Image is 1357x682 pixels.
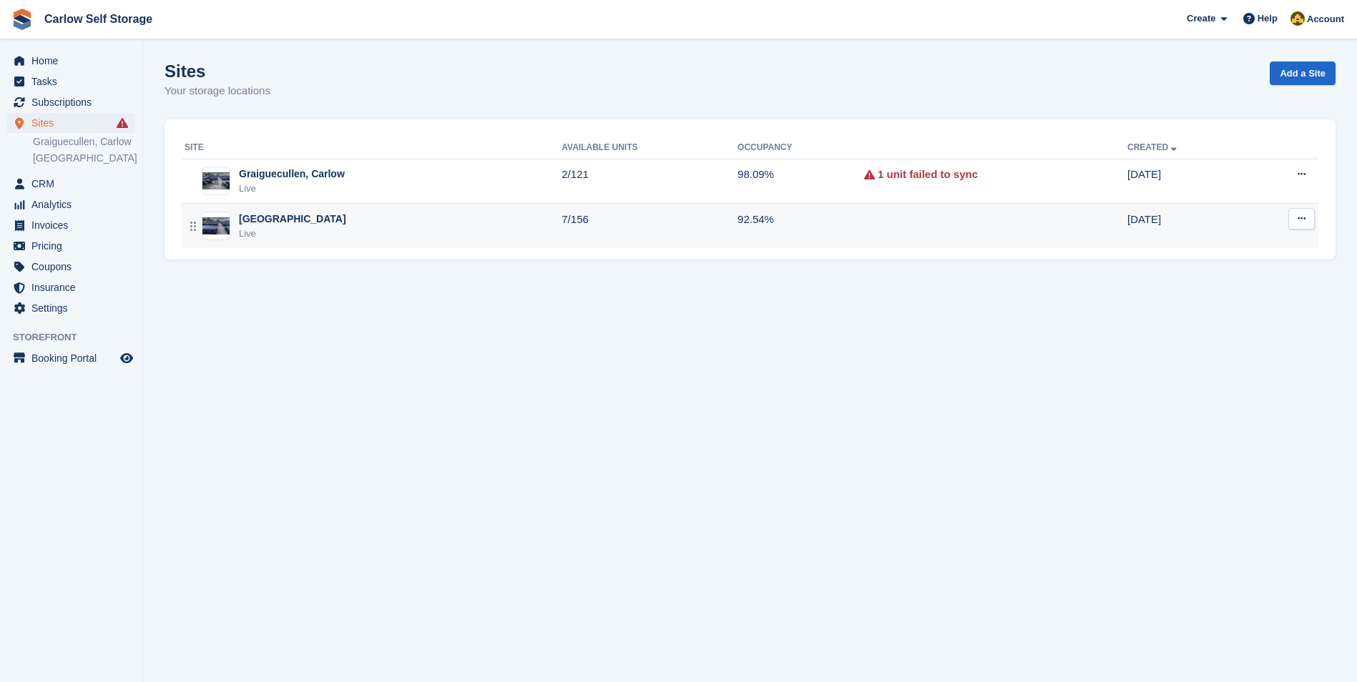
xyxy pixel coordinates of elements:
div: [GEOGRAPHIC_DATA] [239,212,346,227]
span: Help [1258,11,1278,26]
th: Available Units [562,137,738,159]
a: Carlow Self Storage [39,7,158,31]
img: Image of Graiguecullen, Carlow site [202,172,230,189]
a: menu [7,92,135,112]
span: Storefront [13,330,142,345]
a: menu [7,51,135,71]
a: 1 unit failed to sync [878,167,978,183]
i: Smart entry sync failures have occurred [117,117,128,129]
img: Kevin Moore [1290,11,1305,26]
span: Settings [31,298,117,318]
th: Site [182,137,562,159]
td: [DATE] [1127,204,1248,248]
div: Live [239,227,346,241]
div: Graiguecullen, Carlow [239,167,345,182]
a: Preview store [118,350,135,367]
td: 2/121 [562,159,738,204]
img: stora-icon-8386f47178a22dfd0bd8f6a31ec36ba5ce8667c1dd55bd0f319d3a0aa187defe.svg [11,9,33,30]
a: Add a Site [1270,61,1336,85]
span: Create [1187,11,1215,26]
span: Invoices [31,215,117,235]
td: [DATE] [1127,159,1248,204]
a: [GEOGRAPHIC_DATA] [33,152,135,165]
h1: Sites [165,61,270,81]
a: menu [7,194,135,214]
td: 92.54% [738,204,864,248]
span: Sites [31,113,117,133]
a: menu [7,257,135,277]
span: Booking Portal [31,348,117,368]
p: Your storage locations [165,83,270,99]
img: Image of Dublin Road, Carlow site [202,217,230,234]
span: Account [1307,12,1344,26]
a: menu [7,215,135,235]
a: Created [1127,142,1180,152]
a: menu [7,174,135,194]
th: Occupancy [738,137,864,159]
a: menu [7,348,135,368]
td: 98.09% [738,159,864,204]
a: menu [7,113,135,133]
span: Analytics [31,194,117,214]
span: CRM [31,174,117,194]
a: menu [7,236,135,256]
div: Live [239,182,345,196]
a: menu [7,298,135,318]
span: Insurance [31,277,117,297]
a: menu [7,277,135,297]
span: Pricing [31,236,117,256]
a: menu [7,71,135,92]
span: Subscriptions [31,92,117,112]
span: Home [31,51,117,71]
span: Tasks [31,71,117,92]
td: 7/156 [562,204,738,248]
span: Coupons [31,257,117,277]
a: Graiguecullen, Carlow [33,135,135,149]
